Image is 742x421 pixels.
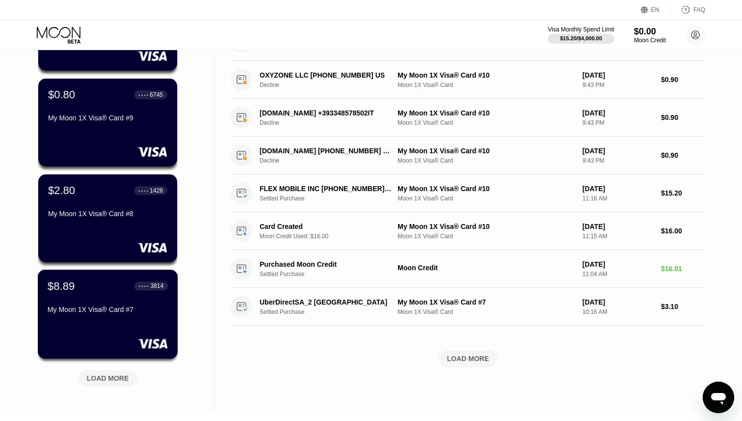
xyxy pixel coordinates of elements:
div: EN [641,5,671,15]
div: $3.10 [661,303,705,310]
div: $16.01 [661,265,705,273]
div: My Moon 1X Visa® Card #10 [397,147,574,155]
div: $8.89 [48,280,75,292]
div: LOAD MORE [447,354,489,363]
div: My Moon 1X Visa® Card #10 [397,223,574,230]
div: Moon 1X Visa® Card [397,309,574,315]
div: $8.89● ● ● ●3814My Moon 1X Visa® Card #7 [38,270,177,358]
div: Decline [260,119,403,126]
div: LOAD MORE [231,350,705,367]
div: [DATE] [583,298,653,306]
div: FLEX MOBILE INC [PHONE_NUMBER] US [260,185,393,193]
div: [DATE] [583,260,653,268]
div: $0.80 [48,88,75,101]
div: Settled Purchase [260,271,403,278]
iframe: Button to launch messaging window [703,382,734,413]
div: [DATE] [583,109,653,117]
div: Decline [260,157,403,164]
div: [DATE] [583,147,653,155]
div: OXYZONE LLC [PHONE_NUMBER] USDeclineMy Moon 1X Visa® Card #10Moon 1X Visa® Card[DATE]9:43 PM$0.90 [231,61,705,99]
div: My Moon 1X Visa® Card #10 [397,71,574,79]
div: $0.80● ● ● ●6745My Moon 1X Visa® Card #9 [38,79,177,167]
div: OXYZONE LLC [PHONE_NUMBER] US [260,71,393,79]
div: My Moon 1X Visa® Card #8 [48,210,167,218]
div: 11:16 AM [583,195,653,202]
div: Visa Monthly Spend Limit [548,26,614,33]
div: [DOMAIN_NAME] [PHONE_NUMBER] MYDeclineMy Moon 1X Visa® Card #10Moon 1X Visa® Card[DATE]9:43 PM$0.90 [231,137,705,174]
div: 9:43 PM [583,119,653,126]
div: 11:04 AM [583,271,653,278]
div: Moon 1X Visa® Card [397,195,574,202]
div: [DOMAIN_NAME] [PHONE_NUMBER] MY [260,147,393,155]
div: $2.80 [48,184,75,197]
div: My Moon 1X Visa® Card #10 [397,185,574,193]
div: $16.00 [661,227,705,235]
div: $0.90 [661,151,705,159]
div: UberDirectSA_2 [GEOGRAPHIC_DATA] [260,298,393,306]
div: FAQ [693,6,705,13]
div: 6745 [150,91,163,98]
div: LOAD MORE [71,366,145,387]
div: EN [651,6,660,13]
div: Purchased Moon CreditSettled PurchaseMoon Credit[DATE]11:04 AM$16.01 [231,250,705,288]
div: $0.90 [661,113,705,121]
div: ● ● ● ● [138,93,148,96]
div: Moon Credit [634,37,666,44]
div: [DATE] [583,71,653,79]
div: FAQ [671,5,705,15]
div: $15.20 / $4,000.00 [560,35,602,41]
div: [DOMAIN_NAME] +393348578502IT [260,109,393,117]
div: FLEX MOBILE INC [PHONE_NUMBER] USSettled PurchaseMy Moon 1X Visa® Card #10Moon 1X Visa® Card[DATE... [231,174,705,212]
div: ● ● ● ● [139,284,149,287]
div: 10:16 AM [583,309,653,315]
div: Settled Purchase [260,309,403,315]
div: Purchased Moon Credit [260,260,393,268]
div: My Moon 1X Visa® Card #10 [397,109,574,117]
div: $0.90 [661,76,705,84]
div: $0.00Moon Credit [634,27,666,44]
div: Visa Monthly Spend Limit$15.20/$4,000.00 [548,26,614,44]
div: [DOMAIN_NAME] +393348578502ITDeclineMy Moon 1X Visa® Card #10Moon 1X Visa® Card[DATE]9:43 PM$0.90 [231,99,705,137]
div: Moon Credit [397,264,574,272]
div: Decline [260,82,403,88]
div: LOAD MORE [87,374,129,383]
div: $0.00 [634,27,666,37]
div: Settled Purchase [260,195,403,202]
div: Card Created [260,223,393,230]
div: [DATE] [583,185,653,193]
div: $15.20 [661,189,705,197]
div: Moon 1X Visa® Card [397,119,574,126]
div: Moon 1X Visa® Card [397,157,574,164]
div: My Moon 1X Visa® Card #9 [48,114,167,122]
div: 9:43 PM [583,82,653,88]
div: ● ● ● ● [138,189,148,192]
div: UberDirectSA_2 [GEOGRAPHIC_DATA]Settled PurchaseMy Moon 1X Visa® Card #7Moon 1X Visa® Card[DATE]1... [231,288,705,326]
div: 3814 [150,282,163,289]
div: My Moon 1X Visa® Card #7 [48,306,168,313]
div: Card CreatedMoon Credit Used: $16.00My Moon 1X Visa® Card #10Moon 1X Visa® Card[DATE]11:15 AM$16.00 [231,212,705,250]
div: Moon 1X Visa® Card [397,233,574,240]
div: 1428 [150,187,163,194]
div: Moon 1X Visa® Card [397,82,574,88]
div: My Moon 1X Visa® Card #7 [397,298,574,306]
div: 9:43 PM [583,157,653,164]
div: $2.80● ● ● ●1428My Moon 1X Visa® Card #8 [38,174,177,262]
div: Moon Credit Used: $16.00 [260,233,403,240]
div: 11:15 AM [583,233,653,240]
div: [DATE] [583,223,653,230]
